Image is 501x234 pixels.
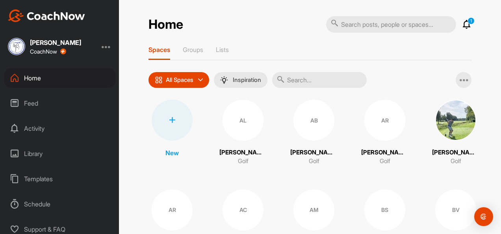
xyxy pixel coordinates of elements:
p: Lists [216,46,229,54]
div: AR [364,100,405,141]
div: BS [364,189,405,230]
div: BV [435,189,476,230]
p: [PERSON_NAME] [290,148,338,157]
p: [PERSON_NAME] [219,148,267,157]
div: Templates [4,169,115,189]
input: Search... [272,72,367,88]
p: Golf [238,157,249,166]
div: Home [4,68,115,88]
div: Feed [4,93,115,113]
div: CoachNow [30,48,66,55]
input: Search posts, people or spaces... [326,16,456,33]
p: Groups [183,46,203,54]
div: AB [293,100,334,141]
img: menuIcon [220,76,228,84]
img: square_b91d554c033777275116ab573f7c46e6.jpg [8,38,25,55]
a: [PERSON_NAME]Golf [432,100,479,166]
p: Spaces [148,46,170,54]
div: Open Intercom Messenger [474,207,493,226]
p: Inspiration [233,77,261,83]
a: AR[PERSON_NAME]Golf [361,100,408,166]
div: AR [152,189,193,230]
p: Golf [309,157,319,166]
div: Activity [4,119,115,138]
div: Schedule [4,194,115,214]
p: New [165,148,179,158]
p: Golf [380,157,390,166]
div: AC [223,189,263,230]
div: Library [4,144,115,163]
img: icon [155,76,163,84]
p: [PERSON_NAME] [432,148,479,157]
p: [PERSON_NAME] [361,148,408,157]
p: 1 [468,17,475,24]
p: All Spaces [166,77,193,83]
div: [PERSON_NAME] [30,39,81,46]
div: AL [223,100,263,141]
img: square_20eebc05475fa181bf1ed6ab16e97caa.jpg [435,100,476,141]
div: AM [293,189,334,230]
a: AB[PERSON_NAME]Golf [290,100,338,166]
h2: Home [148,17,183,32]
img: CoachNow [8,9,85,22]
p: Golf [451,157,461,166]
a: AL[PERSON_NAME]Golf [219,100,267,166]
